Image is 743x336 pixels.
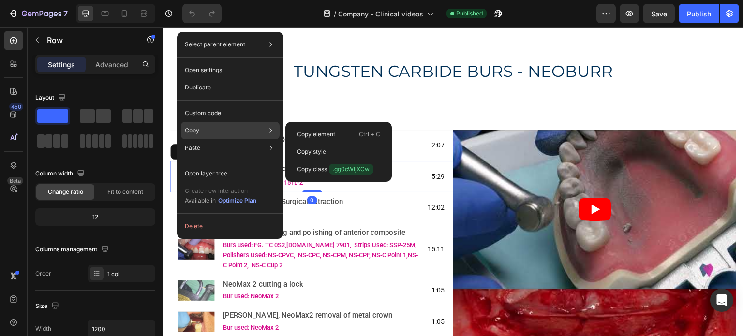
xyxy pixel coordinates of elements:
[265,216,282,228] p: 15:11
[60,139,228,147] span: [PERSON_NAME], Preprosthetic/pre-implant surgery
[265,175,282,187] p: 12:02
[185,66,222,74] p: Open settings
[643,4,675,23] button: Save
[185,169,227,178] p: Open layer tree
[37,210,153,224] div: 12
[185,186,257,196] p: Create new interaction
[679,4,719,23] button: Publish
[182,4,222,23] div: Undo/Redo
[218,196,256,205] div: Optimize Plan
[268,257,282,269] p: 1:05
[15,212,51,233] img: Alkisti.png
[95,59,128,70] p: Advanced
[185,126,199,135] p: Copy
[416,171,448,194] button: Play
[15,171,51,191] img: Grobler2.png
[297,130,335,139] p: Copy element
[338,9,423,19] span: Company - Clinical videos
[35,91,68,104] div: Layout
[15,285,51,305] img: Max_2.png
[35,324,51,333] div: Width
[181,218,280,235] button: Delete
[107,188,143,196] span: Fit to content
[35,300,61,313] div: Size
[59,200,256,212] div: Rich Text Editor. Editing area: main
[185,83,211,92] p: Duplicate
[107,270,153,278] div: 1 col
[185,144,200,152] p: Paste
[15,253,51,274] img: NeoBurr_cut_lock.png
[185,40,245,49] p: Select parent element
[63,8,68,19] p: 7
[329,164,373,175] span: .gg0cWIjXCw
[334,9,336,19] span: /
[4,4,72,23] button: 7
[687,9,711,19] div: Publish
[456,9,483,18] span: Published
[60,214,255,242] span: Burs used: FG. TC 0S2,[DOMAIN_NAME] 7901, Strips Used: SSP-25M, Polishers Used: NS-CPVC, NS-CPC, ...
[60,170,180,179] span: [PERSON_NAME], Surgical extraction
[60,253,140,262] span: NeoMax 2 cutting a lock
[9,103,23,111] div: 450
[60,201,242,210] span: Dr. Alkisti, Finishing and polishing of anterior composite
[359,130,380,139] p: Ctrl + C
[185,197,216,204] span: Available in
[35,269,51,278] div: Order
[60,297,116,304] span: Bur used: NeoMax 2
[268,112,282,124] p: 2:07
[60,265,116,273] span: Bur used: NeoMax 2
[48,188,83,196] span: Change ratio
[60,152,140,159] span: Bur used: FG. TC 161, 151L-Z
[297,147,326,156] p: Copy style
[60,284,229,292] span: [PERSON_NAME], NeoMax2 removal of metal crown
[297,164,373,175] p: Copy class
[48,59,75,70] p: Settings
[15,140,51,160] img: Grobler.png
[218,196,257,205] button: Optimize Plan
[35,167,87,180] div: Column width
[651,10,667,18] span: Save
[710,289,733,312] div: Open Intercom Messenger
[7,177,23,185] div: Beta
[47,34,129,46] p: Row
[19,120,35,129] div: Row
[163,27,743,336] iframe: Design area
[268,144,282,156] p: 5:29
[144,169,154,177] div: 0
[185,109,221,117] p: Custom code
[35,243,111,256] div: Columns management
[268,289,282,301] p: 1:05
[60,183,118,190] span: Bur used: FG. TC 161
